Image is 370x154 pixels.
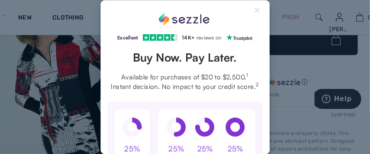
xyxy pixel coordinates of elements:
[125,144,141,154] div: 25%
[107,82,263,91] span: Instant decision. No impact to your credit score.
[228,144,244,154] div: 25%
[122,118,142,140] div: pie at 25%
[256,82,259,88] sup: 2
[19,6,37,14] span: Help
[182,33,195,43] div: 14K+
[196,33,222,43] div: reviews on
[107,72,263,82] span: Available for purchases of $20 to $2,500.
[226,118,246,140] div: pie at 100%
[196,118,216,140] div: pie at 75%
[252,7,263,17] button: Close Sezzle Modal
[247,72,248,78] sup: 1
[169,144,185,154] div: 25%
[198,144,214,154] div: 25%
[107,50,263,65] header: Buy Now. Pay Later.
[117,34,252,41] a: Excellent 14K+ reviews on
[117,33,138,43] div: Excellent
[167,118,187,140] div: pie at 50%
[159,13,211,26] div: Sezzle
